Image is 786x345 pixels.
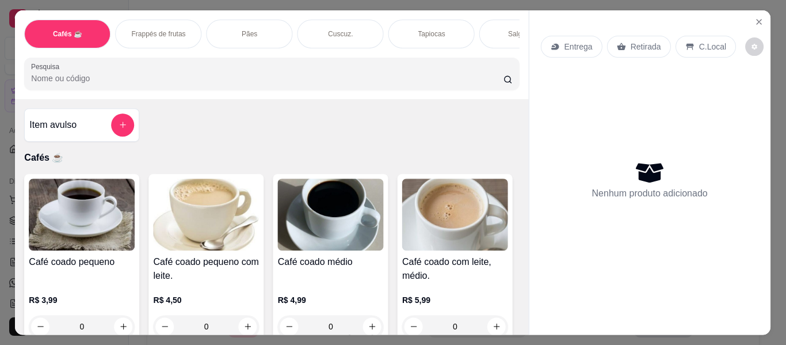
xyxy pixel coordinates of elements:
p: Salgados [508,29,537,39]
input: Pesquisa [32,73,503,84]
h4: Café coado com leite, médio. [402,255,508,283]
button: add-separate-item [112,113,135,137]
img: product-image [154,179,260,251]
p: R$ 3,99 [29,294,135,306]
p: C.Local [699,41,727,52]
h4: Café coado pequeno [29,255,135,269]
h4: Café coado pequeno com leite. [154,255,260,283]
img: product-image [278,179,384,251]
button: increase-product-quantity [115,317,133,336]
p: Cuscuz. [329,29,353,39]
button: decrease-product-quantity [280,317,299,336]
button: decrease-product-quantity [156,317,174,336]
p: Nenhum produto adicionado [592,187,708,200]
h4: Café coado médio [278,255,384,269]
p: Frappés de frutas [132,29,186,39]
p: Entrega [564,41,593,52]
p: Pães [242,29,257,39]
h4: Item avulso [30,118,77,132]
button: decrease-product-quantity [32,317,50,336]
button: increase-product-quantity [239,317,257,336]
label: Pesquisa [32,62,64,71]
button: decrease-product-quantity [405,317,423,336]
p: R$ 4,99 [278,294,384,306]
button: Close [750,13,768,31]
button: increase-product-quantity [363,317,381,336]
button: increase-product-quantity [487,317,506,336]
img: product-image [402,179,508,251]
p: Cafés ☕ [53,29,82,39]
p: Cafés ☕ [25,151,520,165]
img: product-image [29,179,135,251]
p: R$ 4,50 [154,294,260,306]
p: Retirada [631,41,661,52]
p: Tapiocas [418,29,445,39]
button: decrease-product-quantity [746,37,764,56]
p: R$ 5,99 [402,294,508,306]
